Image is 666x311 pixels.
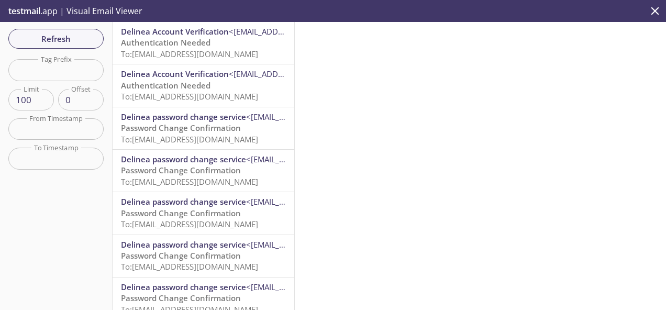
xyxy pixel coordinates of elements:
[246,239,382,250] span: <[EMAIL_ADDRESS][DOMAIN_NAME]>
[121,37,210,48] span: Authentication Needed
[246,196,382,207] span: <[EMAIL_ADDRESS][DOMAIN_NAME]>
[246,154,382,164] span: <[EMAIL_ADDRESS][DOMAIN_NAME]>
[121,69,229,79] span: Delinea Account Verification
[17,32,95,46] span: Refresh
[121,49,258,59] span: To: [EMAIL_ADDRESS][DOMAIN_NAME]
[8,29,104,49] button: Refresh
[113,64,294,106] div: Delinea Account Verification<[EMAIL_ADDRESS][DOMAIN_NAME]>Authentication NeededTo:[EMAIL_ADDRESS]...
[121,219,258,229] span: To: [EMAIL_ADDRESS][DOMAIN_NAME]
[121,282,246,292] span: Delinea password change service
[113,192,294,234] div: Delinea password change service<[EMAIL_ADDRESS][DOMAIN_NAME]>Password Change ConfirmationTo:[EMAI...
[121,165,241,175] span: Password Change Confirmation
[121,196,246,207] span: Delinea password change service
[121,134,258,145] span: To: [EMAIL_ADDRESS][DOMAIN_NAME]
[121,91,258,102] span: To: [EMAIL_ADDRESS][DOMAIN_NAME]
[121,293,241,303] span: Password Change Confirmation
[121,239,246,250] span: Delinea password change service
[246,112,382,122] span: <[EMAIL_ADDRESS][DOMAIN_NAME]>
[121,123,241,133] span: Password Change Confirmation
[121,261,258,272] span: To: [EMAIL_ADDRESS][DOMAIN_NAME]
[113,235,294,277] div: Delinea password change service<[EMAIL_ADDRESS][DOMAIN_NAME]>Password Change ConfirmationTo:[EMAI...
[246,282,382,292] span: <[EMAIL_ADDRESS][DOMAIN_NAME]>
[121,208,241,218] span: Password Change Confirmation
[121,26,229,37] span: Delinea Account Verification
[121,250,241,261] span: Password Change Confirmation
[121,154,246,164] span: Delinea password change service
[229,69,364,79] span: <[EMAIL_ADDRESS][DOMAIN_NAME]>
[121,112,246,122] span: Delinea password change service
[113,22,294,64] div: Delinea Account Verification<[EMAIL_ADDRESS][DOMAIN_NAME]>Authentication NeededTo:[EMAIL_ADDRESS]...
[121,80,210,91] span: Authentication Needed
[113,107,294,149] div: Delinea password change service<[EMAIL_ADDRESS][DOMAIN_NAME]>Password Change ConfirmationTo:[EMAI...
[229,26,364,37] span: <[EMAIL_ADDRESS][DOMAIN_NAME]>
[8,5,40,17] span: testmail
[113,150,294,192] div: Delinea password change service<[EMAIL_ADDRESS][DOMAIN_NAME]>Password Change ConfirmationTo:[EMAI...
[121,176,258,187] span: To: [EMAIL_ADDRESS][DOMAIN_NAME]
